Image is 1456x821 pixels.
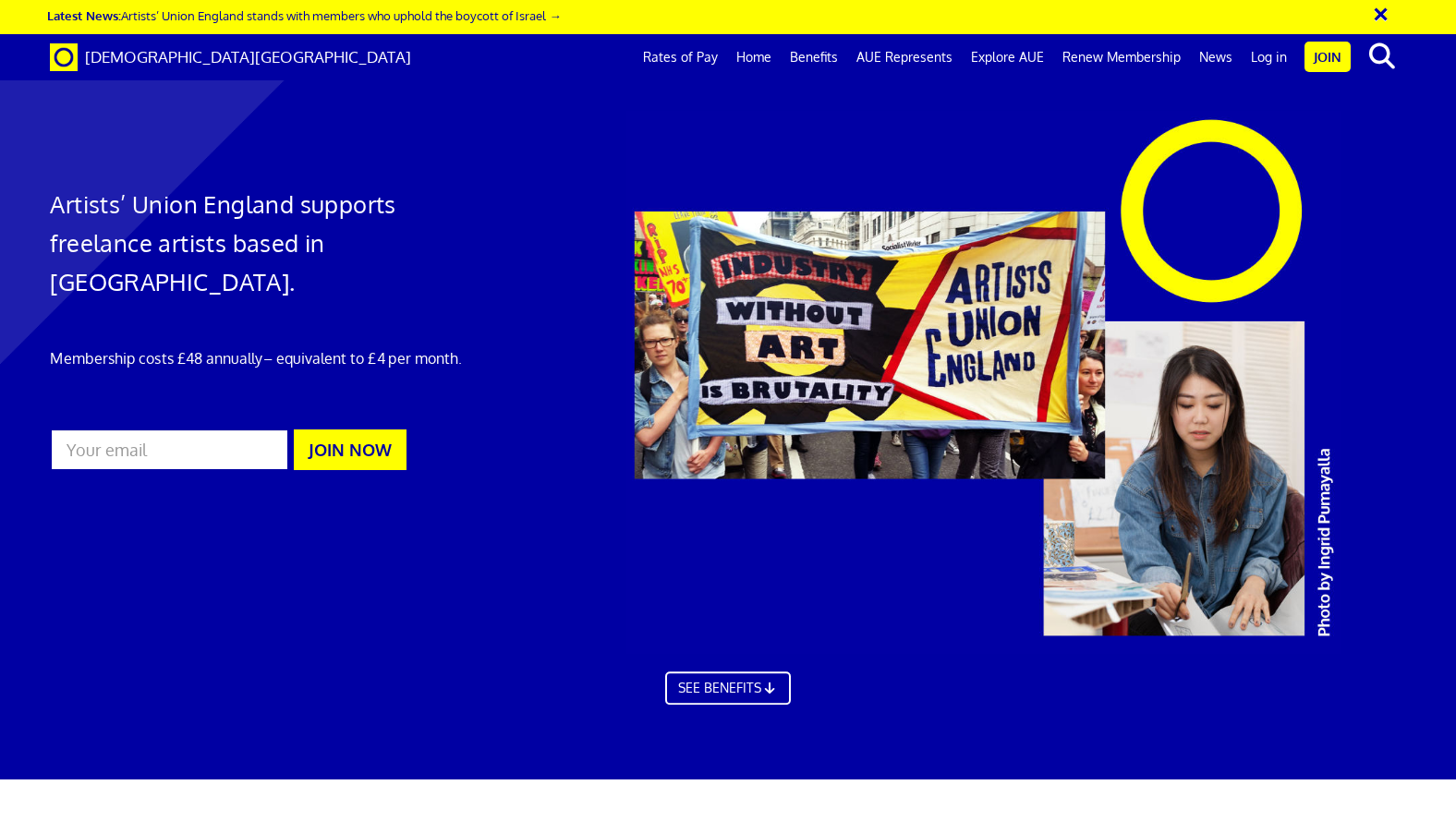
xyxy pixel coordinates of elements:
button: search [1354,37,1411,76]
input: Your email [50,429,289,471]
a: Log in [1242,34,1296,80]
a: Rates of Pay [634,34,727,80]
span: [DEMOGRAPHIC_DATA][GEOGRAPHIC_DATA] [85,47,411,66]
a: SEE BENEFITS [665,672,791,706]
a: AUE Represents [847,34,962,80]
a: Join [1304,42,1351,72]
a: Benefits [781,34,847,80]
strong: Latest News: [47,7,121,23]
a: Home [727,34,781,80]
a: News [1190,34,1242,80]
h1: Artists’ Union England supports freelance artists based in [GEOGRAPHIC_DATA]. [50,185,483,301]
a: Latest News:Artists’ Union England stands with members who uphold the boycott of Israel → [47,7,561,23]
p: Membership costs £48 annually – equivalent to £4 per month. [50,347,483,369]
a: Explore AUE [962,34,1053,80]
button: JOIN NOW [294,429,406,470]
a: Brand [DEMOGRAPHIC_DATA][GEOGRAPHIC_DATA] [36,34,425,80]
a: Renew Membership [1053,34,1190,80]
